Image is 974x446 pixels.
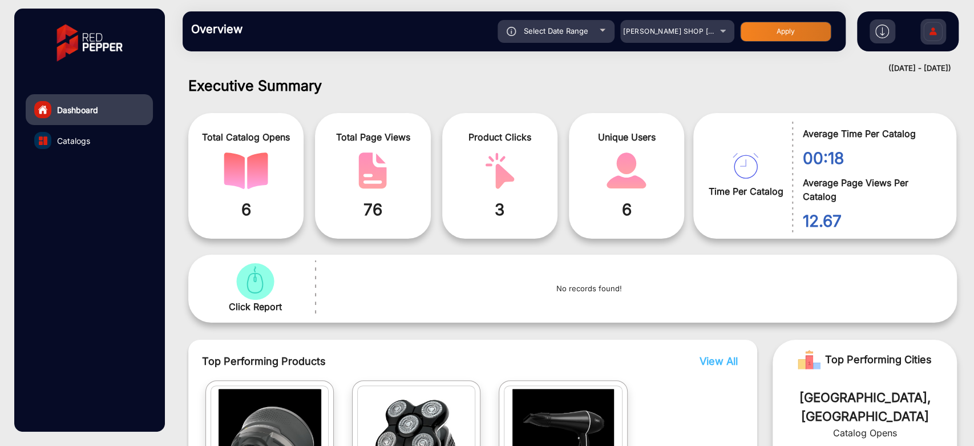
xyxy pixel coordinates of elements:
div: Catalog Opens [790,426,940,440]
span: Product Clicks [451,130,549,144]
span: Top Performing Products [202,353,614,369]
span: Average Page Views Per Catalog [802,176,939,203]
a: Catalogs [26,125,153,156]
span: Select Date Range [524,26,588,35]
span: 6 [577,198,676,222]
span: Total Catalog Opens [197,130,295,144]
img: catalog [350,152,395,189]
span: Unique Users [577,130,676,144]
img: catalog [604,152,649,189]
span: 76 [324,198,422,222]
span: 12.67 [802,209,939,233]
img: catalog [39,136,47,145]
img: home [38,105,48,115]
img: catalog [224,152,268,189]
button: Apply [740,22,831,42]
img: catalog [233,263,277,300]
div: ([DATE] - [DATE]) [171,63,951,74]
span: View All [700,355,738,367]
span: Average Time Per Catalog [802,127,939,140]
span: Click Report [229,300,282,314]
span: [PERSON_NAME] SHOP [GEOGRAPHIC_DATA] [623,27,779,35]
span: Catalogs [57,135,90,147]
img: catalog [478,152,522,189]
p: No records found! [336,283,842,295]
span: Dashboard [57,104,98,116]
img: Rank image [798,348,821,371]
div: [GEOGRAPHIC_DATA], [GEOGRAPHIC_DATA] [790,388,940,426]
img: vmg-logo [49,14,131,71]
a: Dashboard [26,94,153,125]
img: icon [507,27,516,36]
span: 00:18 [802,146,939,170]
button: View All [697,353,735,369]
span: Top Performing Cities [825,348,932,371]
h1: Executive Summary [188,77,957,94]
img: Sign%20Up.svg [921,13,945,53]
span: 3 [451,198,549,222]
h3: Overview [191,22,351,36]
span: 6 [197,198,295,222]
span: Total Page Views [324,130,422,144]
img: h2download.svg [875,25,889,38]
img: catalog [733,153,758,179]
